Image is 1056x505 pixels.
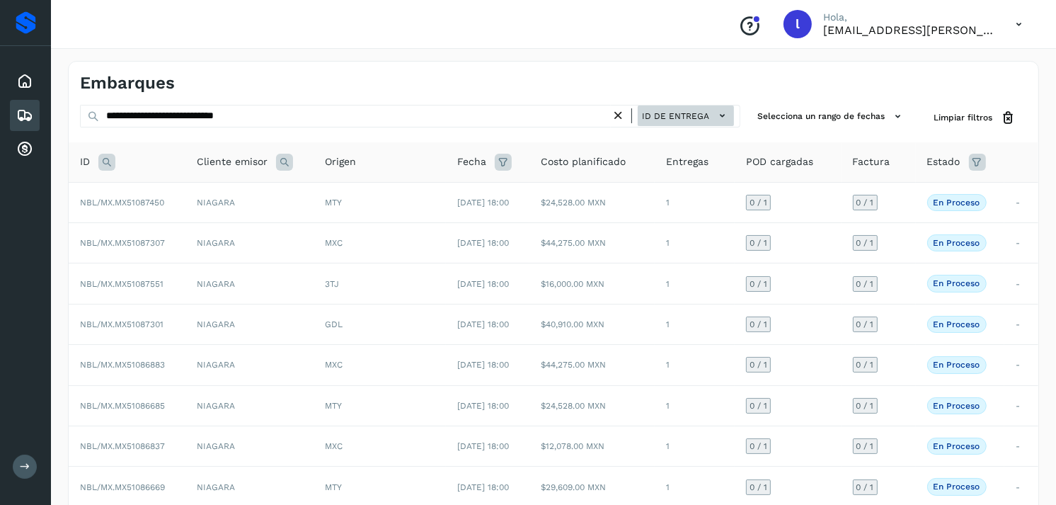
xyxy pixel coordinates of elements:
[750,402,767,410] span: 0 / 1
[326,482,343,492] span: MTY
[529,345,655,385] td: $44,275.00 MXN
[541,154,626,169] span: Costo planificado
[80,441,165,451] span: NBL/MX.MX51086837
[823,11,993,23] p: Hola,
[655,182,735,222] td: 1
[457,238,509,248] span: [DATE] 18:00
[529,385,655,426] td: $24,528.00 MXN
[1004,223,1038,263] td: -
[326,360,343,370] span: MXC
[80,154,90,169] span: ID
[655,345,735,385] td: 1
[529,223,655,263] td: $44,275.00 MXN
[80,360,165,370] span: NBL/MX.MX51086883
[823,23,993,37] p: lauraamalia.castillo@xpertal.com
[856,483,874,492] span: 0 / 1
[750,361,767,369] span: 0 / 1
[10,66,40,97] div: Inicio
[856,361,874,369] span: 0 / 1
[666,154,708,169] span: Entregas
[750,320,767,329] span: 0 / 1
[80,198,164,208] span: NBL/MX.MX51087450
[655,263,735,304] td: 1
[856,198,874,207] span: 0 / 1
[80,482,165,492] span: NBL/MX.MX51086669
[750,198,767,207] span: 0 / 1
[326,198,343,208] span: MTY
[853,154,890,169] span: Factura
[80,401,165,411] span: NBL/MX.MX51086685
[457,401,509,411] span: [DATE] 18:00
[185,385,314,426] td: NIAGARA
[750,442,767,450] span: 0 / 1
[638,106,734,126] button: ID de entrega
[655,385,735,426] td: 1
[927,154,960,169] span: Estado
[746,154,813,169] span: POD cargadas
[326,401,343,411] span: MTY
[10,134,40,165] div: Cuentas por cobrar
[326,154,357,169] span: Origen
[457,198,509,208] span: [DATE] 18:00
[655,304,735,344] td: 1
[934,238,980,248] p: En proceso
[185,345,314,385] td: NIAGARA
[529,426,655,467] td: $12,078.00 MXN
[185,304,314,344] td: NIAGARA
[457,279,509,289] span: [DATE] 18:00
[752,105,911,128] button: Selecciona un rango de fechas
[529,304,655,344] td: $40,910.00 MXN
[1004,345,1038,385] td: -
[80,73,175,93] h4: Embarques
[750,280,767,288] span: 0 / 1
[934,360,980,370] p: En proceso
[934,319,980,329] p: En proceso
[80,319,163,329] span: NBL/MX.MX51087301
[80,279,163,289] span: NBL/MX.MX51087551
[185,426,314,467] td: NIAGARA
[457,360,509,370] span: [DATE] 18:00
[326,279,340,289] span: 3TJ
[457,319,509,329] span: [DATE] 18:00
[457,482,509,492] span: [DATE] 18:00
[185,263,314,304] td: NIAGARA
[326,238,343,248] span: MXC
[326,441,343,451] span: MXC
[457,441,509,451] span: [DATE] 18:00
[1004,385,1038,426] td: -
[934,111,992,124] span: Limpiar filtros
[934,401,980,411] p: En proceso
[457,154,486,169] span: Fecha
[655,223,735,263] td: 1
[326,319,343,329] span: GDL
[1004,263,1038,304] td: -
[934,198,980,208] p: En proceso
[185,182,314,222] td: NIAGARA
[642,110,709,123] span: ID de entrega
[529,182,655,222] td: $24,528.00 MXN
[529,263,655,304] td: $16,000.00 MXN
[1004,426,1038,467] td: -
[80,238,165,248] span: NBL/MX.MX51087307
[655,426,735,467] td: 1
[856,239,874,247] span: 0 / 1
[856,402,874,410] span: 0 / 1
[197,154,268,169] span: Cliente emisor
[856,280,874,288] span: 0 / 1
[750,483,767,492] span: 0 / 1
[856,320,874,329] span: 0 / 1
[856,442,874,450] span: 0 / 1
[185,223,314,263] td: NIAGARA
[750,239,767,247] span: 0 / 1
[934,278,980,288] p: En proceso
[934,482,980,492] p: En proceso
[1004,182,1038,222] td: -
[1004,304,1038,344] td: -
[922,105,1027,131] button: Limpiar filtros
[934,441,980,451] p: En proceso
[10,100,40,131] div: Embarques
